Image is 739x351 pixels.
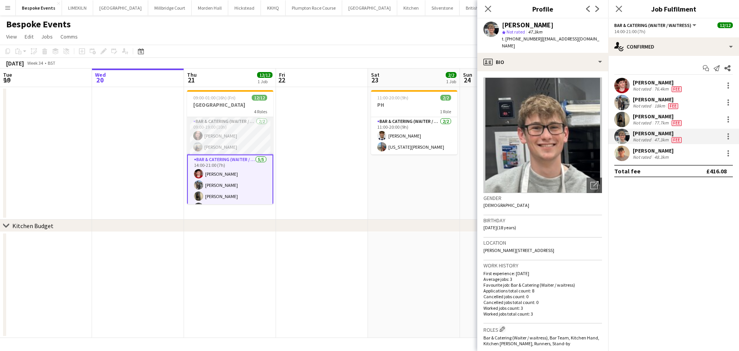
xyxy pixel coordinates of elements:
[192,0,228,15] button: Morden Hall
[94,76,106,84] span: 20
[446,79,456,84] div: 1 Job
[653,137,670,143] div: 47.3km
[653,86,670,92] div: 76.4km
[483,77,602,193] img: Crew avatar or photo
[633,86,653,92] div: Not rated
[483,335,599,346] span: Bar & Catering (Waiter / waitress), Bar Team, Kitchen Hand, Kitchen [PERSON_NAME], Runners, Stand-by
[633,103,653,109] div: Not rated
[187,90,273,204] app-job-card: 09:00-01:00 (16h) (Fri)12/12[GEOGRAPHIC_DATA]4 RolesBar & Catering (Waiter / waitress)2/209:00-19...
[286,0,342,15] button: Plumpton Race Course
[371,117,457,155] app-card-role: Bar & Catering (Waiter / waitress)2/211:00-20:00 (9h)[PERSON_NAME][US_STATE][PERSON_NAME]
[228,0,261,15] button: Hickstead
[653,103,667,109] div: 18km
[397,0,425,15] button: Kitchen
[633,96,680,103] div: [PERSON_NAME]
[41,33,53,40] span: Jobs
[483,247,554,253] span: [PERSON_NAME][STREET_ADDRESS]
[483,299,602,305] p: Cancelled jobs total count: 0
[186,76,197,84] span: 21
[653,120,670,126] div: 77.7km
[477,4,608,14] h3: Profile
[483,195,602,202] h3: Gender
[463,71,472,78] span: Sun
[25,60,45,66] span: Week 34
[252,95,267,101] span: 12/12
[6,18,71,30] h1: Bespoke Events
[527,29,544,35] span: 47.3km
[25,33,33,40] span: Edit
[483,311,602,317] p: Worked jobs total count: 3
[371,71,380,78] span: Sat
[614,167,640,175] div: Total fee
[483,262,602,269] h3: Work history
[60,33,78,40] span: Comms
[706,167,727,175] div: £416.08
[193,95,236,101] span: 09:00-01:00 (16h) (Fri)
[483,288,602,294] p: Applications total count: 8
[483,305,602,311] p: Worked jobs count: 3
[440,109,451,114] span: 1 Role
[257,72,273,78] span: 12/12
[38,32,56,42] a: Jobs
[48,60,55,66] div: BST
[460,0,508,15] button: British Motor Show
[633,79,683,86] div: [PERSON_NAME]
[2,76,12,84] span: 19
[483,294,602,299] p: Cancelled jobs count: 0
[633,147,674,154] div: [PERSON_NAME]
[3,71,12,78] span: Tue
[477,53,608,71] div: Bio
[377,95,408,101] span: 11:00-20:00 (9h)
[57,32,81,42] a: Comms
[633,130,683,137] div: [PERSON_NAME]
[95,71,106,78] span: Wed
[633,120,653,126] div: Not rated
[370,76,380,84] span: 23
[633,137,653,143] div: Not rated
[670,120,683,126] div: Crew has different fees then in role
[148,0,192,15] button: Millbridge Court
[12,222,54,230] div: Kitchen Budget
[587,178,602,193] div: Open photos pop-in
[608,4,739,14] h3: Job Fulfilment
[502,36,599,49] span: | [EMAIL_ADDRESS][DOMAIN_NAME]
[633,154,653,160] div: Not rated
[483,202,529,208] span: [DEMOGRAPHIC_DATA]
[3,32,20,42] a: View
[483,225,516,230] span: [DATE] (18 years)
[483,239,602,246] h3: Location
[187,71,197,78] span: Thu
[6,33,17,40] span: View
[614,22,697,28] button: Bar & Catering (Waiter / waitress)
[614,29,733,34] div: 14:00-21:00 (7h)
[483,270,602,276] p: First experience: [DATE]
[672,86,682,92] span: Fee
[257,79,272,84] div: 1 Job
[440,95,451,101] span: 2/2
[22,32,37,42] a: Edit
[672,120,682,126] span: Fee
[93,0,148,15] button: [GEOGRAPHIC_DATA]
[371,90,457,155] app-job-card: 11:00-20:00 (9h)2/2PH1 RoleBar & Catering (Waiter / waitress)2/211:00-20:00 (9h)[PERSON_NAME][US_...
[668,103,678,109] span: Fee
[608,37,739,56] div: Confirmed
[187,117,273,155] app-card-role: Bar & Catering (Waiter / waitress)2/209:00-19:00 (10h)[PERSON_NAME][PERSON_NAME]
[278,76,285,84] span: 22
[342,0,397,15] button: [GEOGRAPHIC_DATA]
[254,109,267,114] span: 4 Roles
[62,0,93,15] button: LIMEKILN
[261,0,286,15] button: KKHQ
[462,76,472,84] span: 24
[667,103,680,109] div: Crew has different fees then in role
[425,0,460,15] button: Silverstone
[502,22,553,29] div: [PERSON_NAME]
[187,101,273,108] h3: [GEOGRAPHIC_DATA]
[483,282,602,288] p: Favourite job: Bar & Catering (Waiter / waitress)
[371,101,457,108] h3: PH
[614,22,691,28] span: Bar & Catering (Waiter / waitress)
[653,154,670,160] div: 48.3km
[187,155,273,227] app-card-role: Bar & Catering (Waiter / waitress)5/514:00-21:00 (7h)[PERSON_NAME][PERSON_NAME][PERSON_NAME]
[6,59,24,67] div: [DATE]
[717,22,733,28] span: 12/12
